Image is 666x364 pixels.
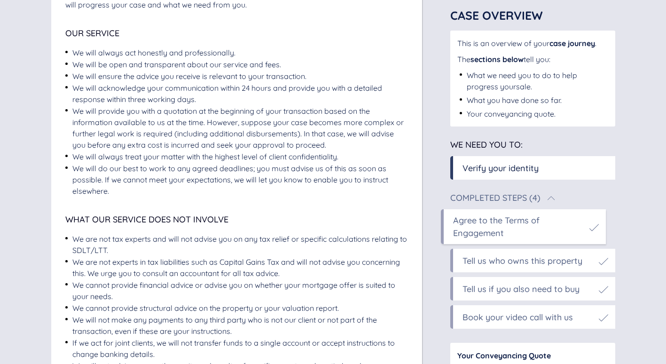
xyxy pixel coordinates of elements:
[450,194,541,202] div: Completed Steps (4)
[467,95,562,106] div: What you have done so far.
[72,105,408,150] div: We will provide you with a quotation at the beginning of your transaction based on the informatio...
[467,70,608,92] div: What we need you to do to help progress your sale .
[462,311,573,324] div: Book your video call with us
[72,233,408,256] div: We are not tax experts and will not advise you on any tax relief or specific calculations relatin...
[462,162,539,174] div: Verify your identity
[65,28,119,39] span: Our Service
[72,302,339,314] div: We cannot provide structural advice on the property or your valuation report.
[72,151,338,162] div: We will always treat your matter with the highest level of client confidentiality.
[457,38,608,49] div: This is an overview of your .
[72,314,408,337] div: We will not make any payments to any third party who is not our client or not part of the transac...
[72,256,408,279] div: We are not experts in tax liabilities such as Capital Gains Tax and will not advise you concernin...
[72,337,408,360] div: If we act for joint clients, we will not transfer funds to a single account or accept instruction...
[462,283,580,295] div: Tell us if you also need to buy
[72,279,408,302] div: We cannot provide financial advice or advise you on whether your mortgage offer is suited to your...
[450,139,523,150] span: We need you to:
[72,163,408,197] div: We will do our best to work to any agreed deadlines; you must advise us of this as soon as possib...
[72,71,306,82] div: We will ensure the advice you receive is relevant to your transaction.
[72,82,408,105] div: We will acknowledge your communication within 24 hours and provide you with a detailed response w...
[549,39,595,48] span: case journey
[457,351,551,360] span: Your Conveyancing Quote
[467,108,556,119] div: Your conveyancing quote.
[72,47,235,58] div: We will always act honestly and professionally.
[65,214,228,225] span: What our Service does not Involve
[462,254,582,267] div: Tell us who owns this property
[470,55,524,64] span: sections below
[72,59,281,70] div: We will be open and transparent about our service and fees.
[450,8,543,23] span: Case Overview
[453,214,585,239] div: Agree to the Terms of Engagement
[457,54,608,65] div: The tell you:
